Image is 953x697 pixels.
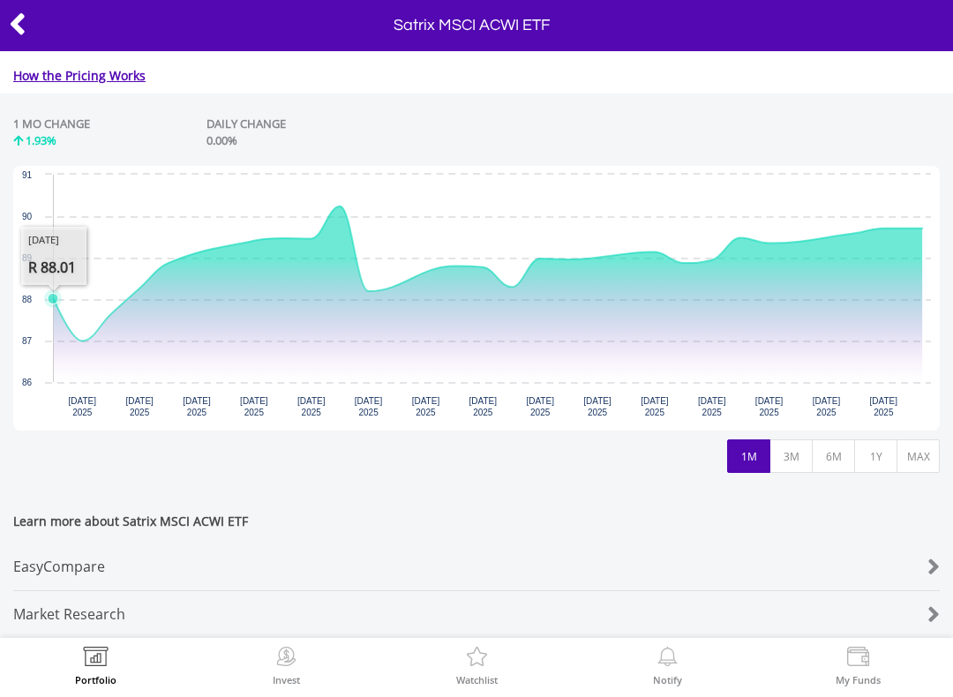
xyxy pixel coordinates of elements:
[22,336,33,346] text: 87
[13,543,863,590] div: EasyCompare
[727,439,770,473] button: 1M
[698,396,726,417] text: [DATE] 2025
[836,647,881,685] a: My Funds
[755,396,784,417] text: [DATE] 2025
[273,647,300,671] img: Invest Now
[844,647,872,671] img: View Funds
[769,439,813,473] button: 3M
[26,132,56,148] span: 1.93%
[240,396,268,417] text: [DATE] 2025
[273,675,300,685] label: Invest
[82,647,109,671] img: View Portfolio
[812,439,855,473] button: 6M
[125,396,154,417] text: [DATE] 2025
[273,647,300,685] a: Invest
[641,396,669,417] text: [DATE] 2025
[183,396,211,417] text: [DATE] 2025
[22,378,33,387] text: 86
[22,170,33,180] text: 91
[13,67,146,84] a: How the Pricing Works
[22,253,33,263] text: 89
[813,396,841,417] text: [DATE] 2025
[463,647,491,671] img: Watchlist
[13,166,940,431] div: Chart. Highcharts interactive chart.
[13,166,940,431] svg: Interactive chart
[456,675,498,685] label: Watchlist
[297,396,326,417] text: [DATE] 2025
[206,132,237,148] span: 0.00%
[456,647,498,685] a: Watchlist
[412,396,440,417] text: [DATE] 2025
[75,675,116,685] label: Portfolio
[469,396,498,417] text: [DATE] 2025
[75,647,116,685] a: Portfolio
[13,513,940,543] span: Learn more about Satrix MSCI ACWI ETF
[653,675,682,685] label: Notify
[13,543,940,591] a: EasyCompare
[13,591,863,638] div: Market Research
[48,294,58,304] path: Monday, 21 Jul 2025, 88.01.
[870,396,898,417] text: [DATE] 2025
[206,116,439,132] div: DAILY CHANGE
[836,675,881,685] label: My Funds
[69,396,97,417] text: [DATE] 2025
[13,116,90,132] div: 1 MO CHANGE
[583,396,612,417] text: [DATE] 2025
[526,396,554,417] text: [DATE] 2025
[22,212,33,221] text: 90
[22,295,33,304] text: 88
[854,439,897,473] button: 1Y
[654,647,681,671] img: View Notifications
[13,591,940,638] a: Market Research
[653,647,682,685] a: Notify
[897,439,940,473] button: MAX
[355,396,383,417] text: [DATE] 2025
